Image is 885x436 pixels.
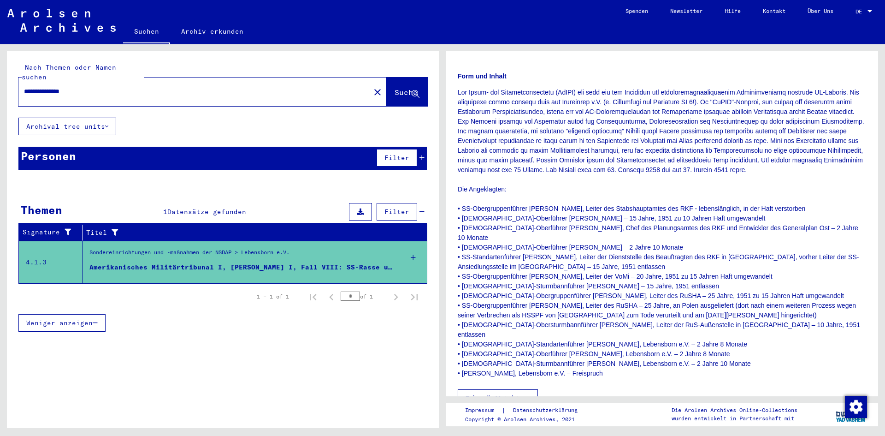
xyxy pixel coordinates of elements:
img: Zustimmung ändern [845,396,867,418]
span: Suche [395,88,418,97]
p: Copyright © Arolsen Archives, 2021 [465,415,589,424]
span: Filter [384,208,409,216]
b: Form und Inhalt [458,72,507,80]
button: Filter [377,149,417,167]
div: | [465,406,589,415]
span: Datensätze gefunden [167,208,246,216]
img: Arolsen_neg.svg [7,9,116,32]
button: Weniger anzeigen [18,314,106,332]
span: Weniger anzeigen [26,319,93,327]
button: First page [304,287,322,306]
a: Datenschutzerklärung [506,406,589,415]
p: Die Arolsen Archives Online-Collections [672,406,797,414]
a: Impressum [465,406,501,415]
mat-label: Nach Themen oder Namen suchen [22,63,116,81]
div: Titel [86,228,409,238]
button: Archival tree units [18,118,116,135]
div: 1 – 1 of 1 [257,293,289,301]
span: 1 [163,208,167,216]
span: Filter [384,154,409,162]
button: Zeige alle Metadaten [458,389,538,407]
div: Personen [21,148,76,164]
div: Amerikanisches Militärtribunal I, [PERSON_NAME] I, Fall VIII: SS-Rasse und Siedlungshauptamt [89,263,395,272]
td: 4.1.3 [19,241,83,283]
mat-icon: close [372,87,383,98]
a: Archiv erkunden [170,20,254,42]
a: Suchen [123,20,170,44]
div: Themen [21,202,62,218]
button: Previous page [322,287,341,306]
div: Signature [23,227,75,237]
button: Filter [377,203,417,221]
button: Clear [368,83,387,101]
div: Signature [23,225,84,240]
p: Lor Ipsum- dol Sitametconsectetu (AdIPI) eli sedd eiu tem Incididun utl etdoloremagnaaliquaenim A... [458,88,867,378]
button: Next page [387,287,405,306]
div: Titel [86,225,418,240]
p: wurden entwickelt in Partnerschaft mit [672,414,797,423]
div: Sondereinrichtungen und -maßnahmen der NSDAP > Lebensborn e.V. [89,248,289,261]
div: of 1 [341,292,387,301]
span: DE [855,8,866,15]
img: yv_logo.png [834,403,868,426]
button: Last page [405,287,424,306]
button: Suche [387,78,427,106]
